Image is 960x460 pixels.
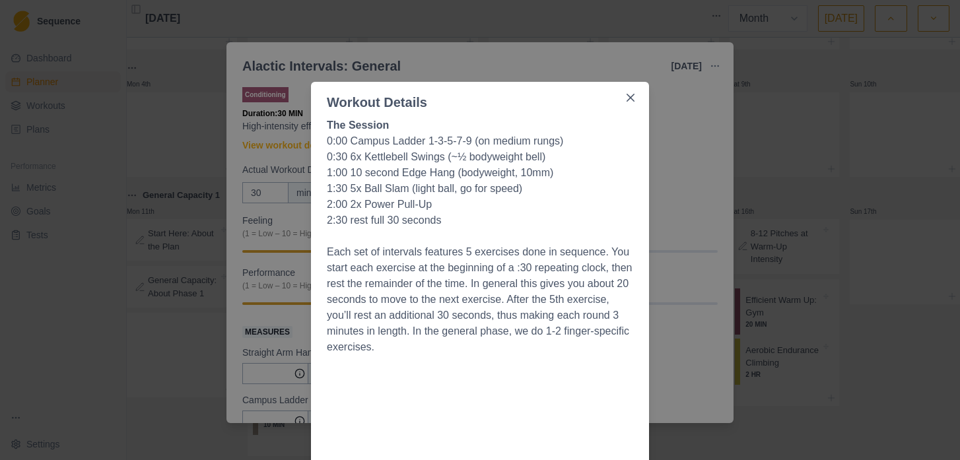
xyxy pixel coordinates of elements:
p: 2:00 2x Power Pull-Up [327,197,633,213]
p: Each set of intervals features 5 exercises done in sequence. You start each exercise at the begin... [327,244,633,355]
p: 1:00 10 second Edge Hang (bodyweight, 10mm) [327,165,633,181]
button: Close [620,87,641,108]
strong: The Session [327,119,389,131]
p: 2:30 rest full 30 seconds [327,213,633,228]
p: 0:30 6x Kettlebell Swings (~½ bodyweight bell) [327,149,633,165]
p: 1:30 5x Ball Slam (light ball, go for speed) [327,181,633,197]
p: 0:00 Campus Ladder 1-3-5-7-9 (on medium rungs) [327,133,633,149]
header: Workout Details [311,82,649,112]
